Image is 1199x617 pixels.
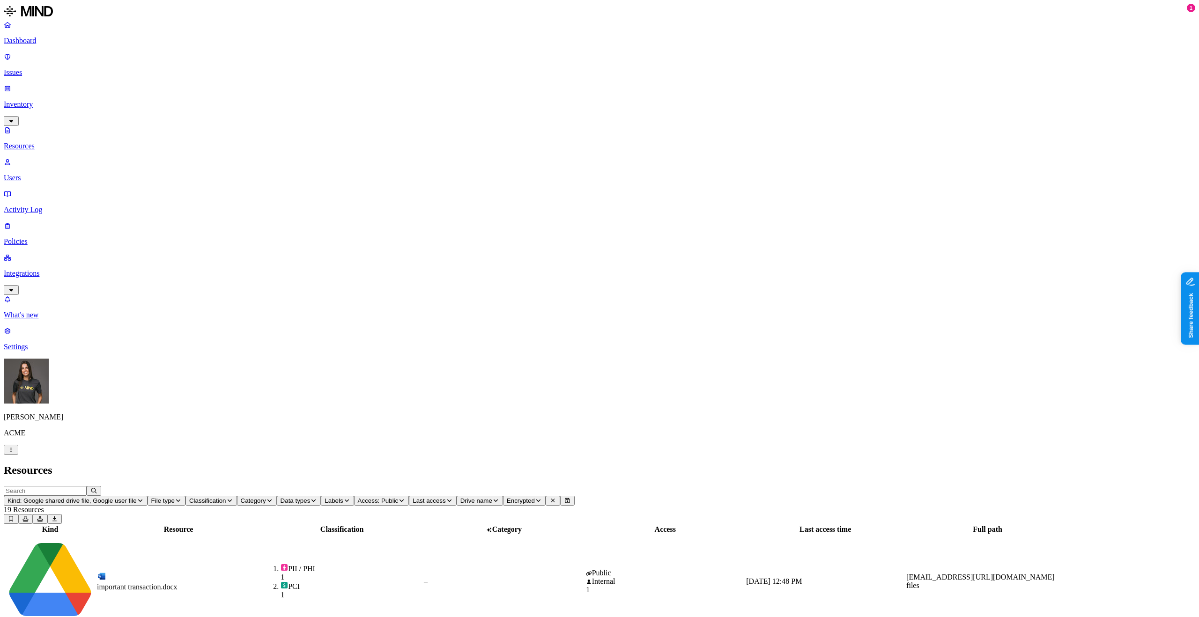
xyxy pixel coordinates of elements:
[4,253,1195,294] a: Integrations
[97,572,106,581] img: microsoft-word.svg
[4,68,1195,77] p: Issues
[507,497,535,504] span: Encrypted
[4,464,1195,477] h2: Resources
[4,237,1195,246] p: Policies
[4,359,49,404] img: Gal Cohen
[4,4,53,19] img: MIND
[4,52,1195,77] a: Issues
[4,174,1195,182] p: Users
[4,84,1195,125] a: Inventory
[151,497,175,504] span: File type
[746,525,904,534] div: Last access time
[906,573,1069,590] div: [EMAIL_ADDRESS][URL][DOMAIN_NAME] files
[424,577,428,585] span: –
[4,311,1195,319] p: What's new
[281,581,422,591] div: PCI
[5,525,95,534] div: Kind
[4,100,1195,109] p: Inventory
[1187,4,1195,12] div: 1
[4,126,1195,150] a: Resources
[4,221,1195,246] a: Policies
[325,497,343,504] span: Labels
[4,158,1195,182] a: Users
[7,497,137,504] span: Kind: Google shared drive file, Google user file
[4,206,1195,214] p: Activity Log
[4,429,1195,437] p: ACME
[4,37,1195,45] p: Dashboard
[241,497,266,504] span: Category
[281,497,311,504] span: Data types
[4,486,87,496] input: Search
[586,586,744,594] div: 1
[281,591,422,599] div: 1
[281,564,288,571] img: pii.svg
[906,525,1069,534] div: Full path
[4,327,1195,351] a: Settings
[4,190,1195,214] a: Activity Log
[460,497,492,504] span: Drive name
[4,4,1195,21] a: MIND
[4,21,1195,45] a: Dashboard
[4,295,1195,319] a: What's new
[4,142,1195,150] p: Resources
[4,269,1195,278] p: Integrations
[358,497,399,504] span: Access: Public
[4,343,1195,351] p: Settings
[586,569,744,577] div: Public
[281,573,422,581] div: 1
[281,564,422,573] div: PII / PHI
[281,581,288,589] img: pci.svg
[97,525,260,534] div: Resource
[586,525,744,534] div: Access
[97,583,260,591] div: important transaction.docx
[262,525,422,534] div: Classification
[492,525,522,533] span: Category
[586,577,744,586] div: Internal
[746,577,802,585] span: [DATE] 12:48 PM
[4,506,44,514] span: 19 Resources
[413,497,445,504] span: Last access
[189,497,226,504] span: Classification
